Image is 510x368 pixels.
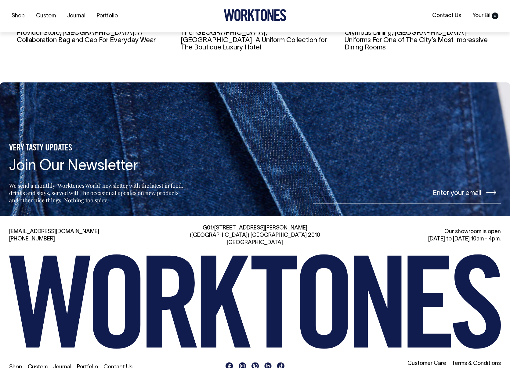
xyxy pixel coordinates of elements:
a: Portfolio [94,11,120,21]
a: [EMAIL_ADDRESS][DOMAIN_NAME] [9,229,99,234]
h4: Join Our Newsletter [9,158,185,175]
div: G01/[STREET_ADDRESS][PERSON_NAME] ([GEOGRAPHIC_DATA]) [GEOGRAPHIC_DATA] 2010 [GEOGRAPHIC_DATA] [176,225,334,247]
a: Your Bill0 [470,11,501,21]
a: Custom [34,11,58,21]
a: Olympus Dining, [GEOGRAPHIC_DATA]: Uniforms For One of The City’s Most Impressive Dining Rooms [345,30,488,51]
a: The [GEOGRAPHIC_DATA], [GEOGRAPHIC_DATA]: A Uniform Collection for The Boutique Luxury Hotel [181,30,327,51]
a: Terms & Conditions [452,361,501,366]
a: [PHONE_NUMBER] [9,236,55,242]
div: Our showroom is open [DATE] to [DATE] 10am - 4pm. [343,228,501,243]
input: Enter your email [313,181,501,204]
a: Shop [9,11,27,21]
a: Customer Care [407,361,446,366]
p: We send a monthly ‘Worktones World’ newsletter with the latest in food, drinks and stays, served ... [9,182,185,204]
h5: VERY TASTY UPDATES [9,143,185,153]
a: Contact Us [430,11,464,21]
a: Journal [65,11,88,21]
span: 0 [492,13,498,19]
